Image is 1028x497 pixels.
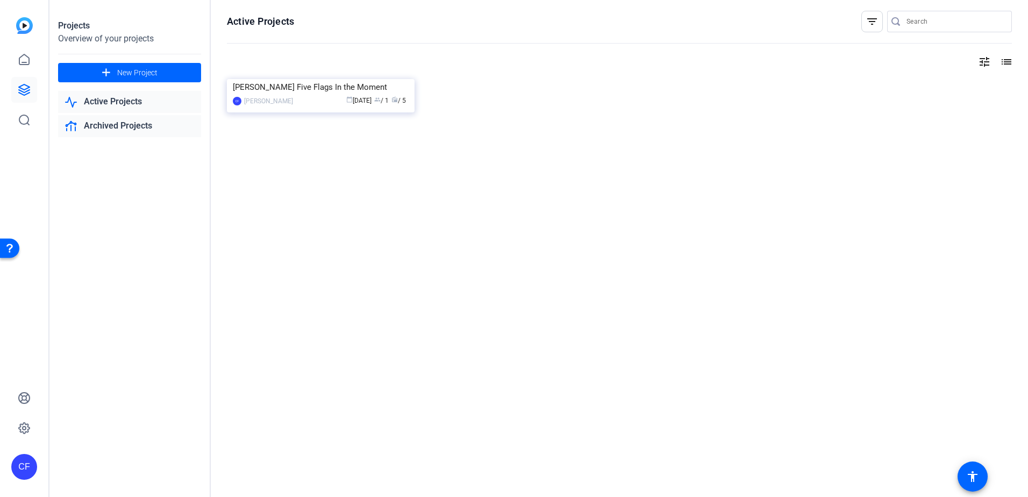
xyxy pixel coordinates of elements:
[346,96,353,103] span: calendar_today
[117,67,158,79] span: New Project
[391,96,398,103] span: radio
[58,63,201,82] button: New Project
[11,454,37,480] div: CF
[58,115,201,137] a: Archived Projects
[99,66,113,80] mat-icon: add
[978,55,991,68] mat-icon: tune
[966,470,979,483] mat-icon: accessibility
[16,17,33,34] img: blue-gradient.svg
[391,97,406,104] span: / 5
[58,32,201,45] div: Overview of your projects
[999,55,1012,68] mat-icon: list
[227,15,294,28] h1: Active Projects
[374,96,381,103] span: group
[906,15,1003,28] input: Search
[374,97,389,104] span: / 1
[58,19,201,32] div: Projects
[346,97,372,104] span: [DATE]
[866,15,879,28] mat-icon: filter_list
[58,91,201,113] a: Active Projects
[233,97,241,105] div: CF
[244,96,293,106] div: [PERSON_NAME]
[233,79,409,95] div: [PERSON_NAME] Five Flags In the Moment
